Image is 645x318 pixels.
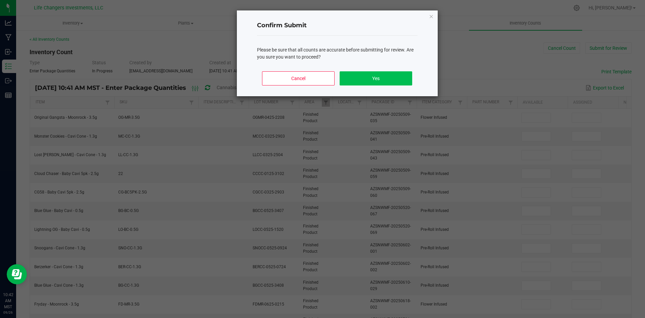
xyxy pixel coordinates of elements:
[257,21,418,30] h4: Confirm Submit
[340,71,412,85] button: Yes
[262,71,334,85] button: Cancel
[429,12,434,20] button: Close
[7,264,27,284] iframe: Resource center
[257,46,418,61] div: Please be sure that all counts are accurate before submitting for review. Are you sure you want t...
